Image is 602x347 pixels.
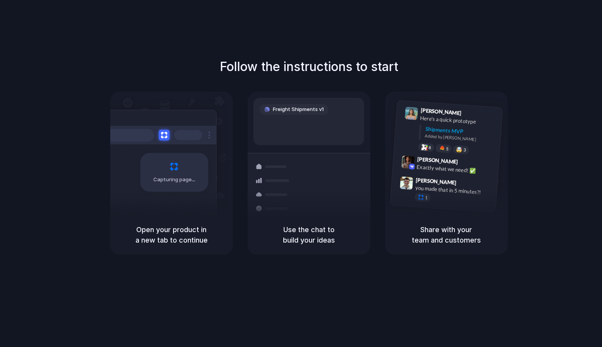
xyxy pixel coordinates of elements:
span: 5 [446,147,448,151]
span: 9:47 AM [459,179,475,189]
div: Added by [PERSON_NAME] [425,133,496,144]
span: 1 [425,196,427,200]
div: Shipments MVP [425,125,497,138]
div: you made that in 5 minutes?! [415,184,493,197]
span: [PERSON_NAME] [417,155,458,166]
h1: Follow the instructions to start [220,57,398,76]
span: 9:42 AM [460,159,476,168]
span: [PERSON_NAME] [415,176,456,187]
span: 3 [463,148,466,152]
h5: Share with your team and customers [394,224,498,245]
span: 9:41 AM [463,110,479,119]
span: 8 [428,146,431,150]
span: Freight Shipments v1 [273,106,324,113]
span: Capturing page [153,176,196,184]
div: 🤯 [456,147,462,153]
div: Here's a quick prototype [420,114,497,127]
h5: Use the chat to build your ideas [257,224,361,245]
h5: Open your product in a new tab to continue [120,224,224,245]
div: Exactly what we need! ✅ [416,163,494,176]
span: [PERSON_NAME] [420,106,461,117]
